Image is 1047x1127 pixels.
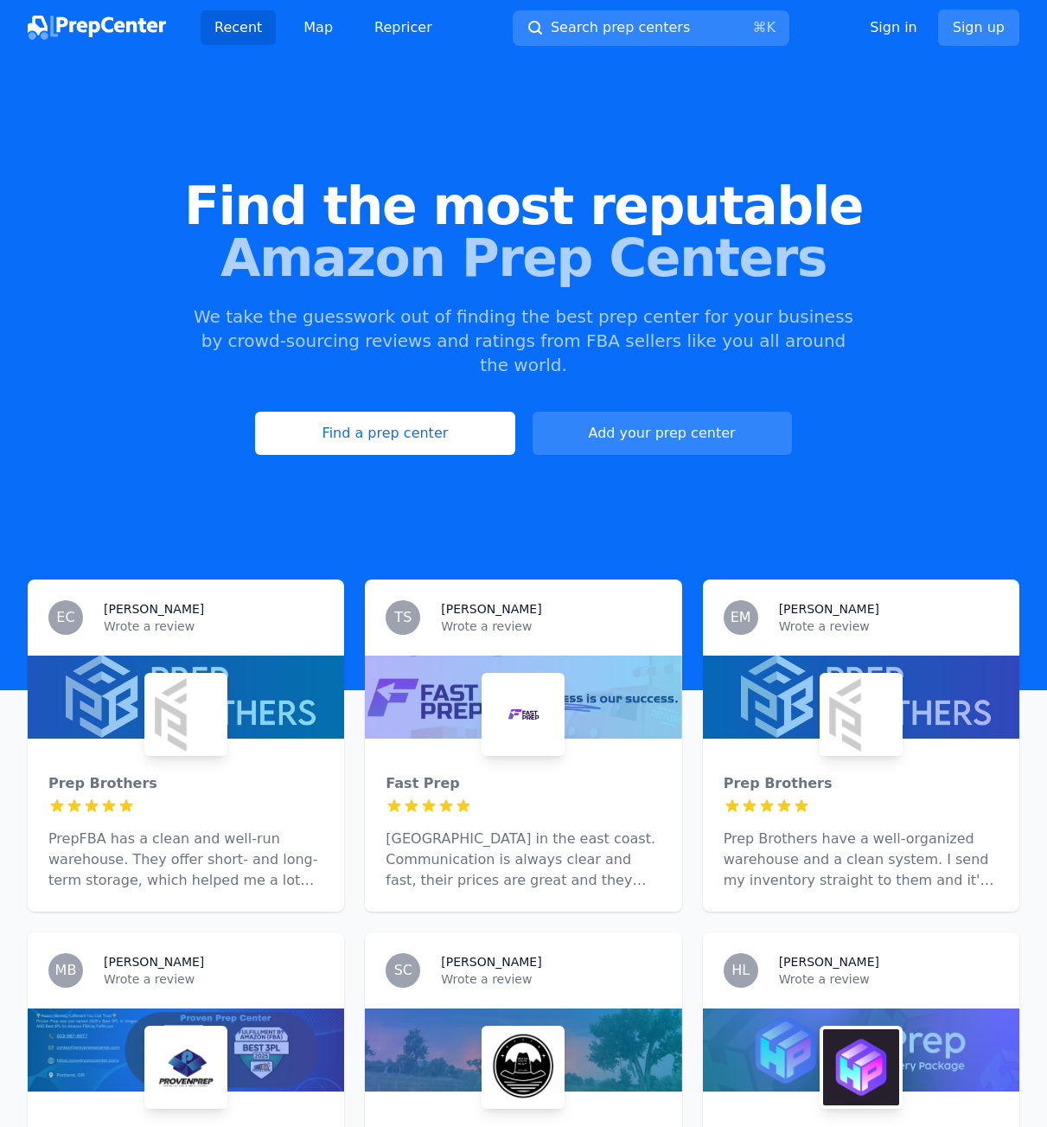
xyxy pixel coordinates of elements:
img: Proven Prep [148,1029,224,1105]
div: Prep Brothers [48,773,323,794]
span: TS [394,611,412,624]
span: Find the most reputable [28,180,1019,232]
a: Sign in [870,17,917,38]
img: Wild West Prep & Ship [485,1029,561,1105]
span: EC [56,611,74,624]
span: EM [731,611,751,624]
p: Wrote a review [104,618,323,635]
h3: [PERSON_NAME] [441,600,541,618]
h3: [PERSON_NAME] [779,953,879,970]
h3: [PERSON_NAME] [441,953,541,970]
p: We take the guesswork out of finding the best prep center for your business by crowd-sourcing rev... [192,304,856,377]
img: PrepCenter [28,16,166,40]
h3: [PERSON_NAME] [104,953,204,970]
a: Repricer [361,10,446,45]
img: HexPrep [823,1029,899,1105]
p: PrepFBA has a clean and well-run warehouse. They offer short- and long-term storage, which helped... [48,829,323,891]
p: Prep Brothers have a well-organized warehouse and a clean system. I send my inventory straight to... [724,829,999,891]
a: EM[PERSON_NAME]Wrote a reviewPrep BrothersPrep BrothersPrep Brothers have a well-organized wareho... [703,580,1019,912]
span: HL [731,964,750,977]
kbd: K [766,19,776,35]
img: Prep Brothers [148,676,224,752]
button: Search prep centers⌘K [513,10,789,46]
a: Sign up [938,10,1019,46]
span: SC [394,964,412,977]
p: [GEOGRAPHIC_DATA] in the east coast. Communication is always clear and fast, their prices are gre... [386,829,661,891]
img: Prep Brothers [823,676,899,752]
p: Wrote a review [779,618,999,635]
p: Wrote a review [104,970,323,988]
p: Wrote a review [441,970,661,988]
h3: [PERSON_NAME] [779,600,879,618]
a: TS[PERSON_NAME]Wrote a reviewFast PrepFast Prep[GEOGRAPHIC_DATA] in the east coast. Communication... [365,580,681,912]
a: Add your prep center [533,412,792,455]
a: Find a prep center [255,412,514,455]
span: MB [55,964,77,977]
div: Prep Brothers [724,773,999,794]
div: Fast Prep [386,773,661,794]
img: Fast Prep [485,676,561,752]
a: EC[PERSON_NAME]Wrote a reviewPrep BrothersPrep BrothersPrepFBA has a clean and well-run warehouse... [28,580,344,912]
h3: [PERSON_NAME] [104,600,204,618]
a: Map [290,10,347,45]
p: Wrote a review [779,970,999,988]
p: Wrote a review [441,618,661,635]
span: Search prep centers [551,17,690,38]
span: Amazon Prep Centers [28,232,1019,284]
a: Recent [201,10,276,45]
kbd: ⌘ [752,19,766,35]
